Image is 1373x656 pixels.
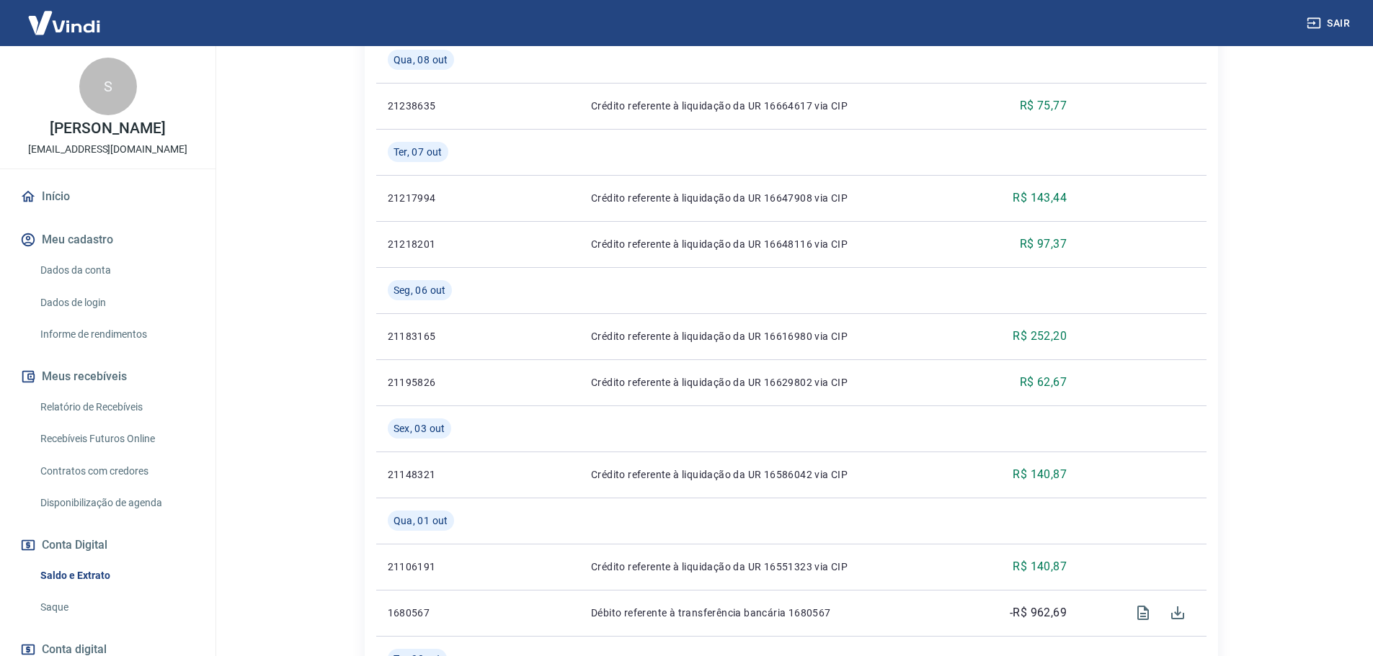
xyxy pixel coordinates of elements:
[1160,596,1195,630] span: Download
[17,181,198,212] a: Início
[1013,466,1067,483] p: R$ 140,87
[50,121,165,136] p: [PERSON_NAME]
[388,606,489,620] p: 1680567
[388,99,489,113] p: 21238635
[591,375,956,390] p: Crédito referente à liquidação da UR 16629802 via CIP
[35,424,198,454] a: Recebíveis Futuros Online
[1020,235,1067,253] p: R$ 97,37
[388,467,489,482] p: 21148321
[388,560,489,574] p: 21106191
[1020,97,1067,114] p: R$ 75,77
[394,53,448,67] span: Qua, 08 out
[394,283,446,297] span: Seg, 06 out
[591,329,956,343] p: Crédito referente à liquidação da UR 16616980 via CIP
[1126,596,1160,630] span: Visualizar
[1013,189,1067,207] p: R$ 143,44
[35,488,198,518] a: Disponibilização de agenda
[17,1,111,45] img: Vindi
[394,513,448,528] span: Qua, 01 out
[35,256,198,285] a: Dados da conta
[591,606,956,620] p: Débito referente à transferência bancária 1680567
[388,237,489,251] p: 21218201
[1304,10,1356,37] button: Sair
[35,593,198,622] a: Saque
[35,288,198,318] a: Dados de login
[17,361,198,392] button: Meus recebíveis
[388,329,489,343] p: 21183165
[28,142,187,157] p: [EMAIL_ADDRESS][DOMAIN_NAME]
[17,529,198,561] button: Conta Digital
[591,467,956,482] p: Crédito referente à liquidação da UR 16586042 via CIP
[394,145,443,159] span: Ter, 07 out
[388,375,489,390] p: 21195826
[388,191,489,205] p: 21217994
[591,99,956,113] p: Crédito referente à liquidação da UR 16664617 via CIP
[591,191,956,205] p: Crédito referente à liquidação da UR 16647908 via CIP
[79,58,137,115] div: S
[35,457,198,486] a: Contratos com credores
[394,421,445,436] span: Sex, 03 out
[35,392,198,422] a: Relatório de Recebíveis
[591,560,956,574] p: Crédito referente à liquidação da UR 16551323 via CIP
[17,224,198,256] button: Meu cadastro
[1013,328,1067,345] p: R$ 252,20
[1010,604,1067,621] p: -R$ 962,69
[591,237,956,251] p: Crédito referente à liquidação da UR 16648116 via CIP
[35,320,198,349] a: Informe de rendimentos
[1020,374,1067,391] p: R$ 62,67
[35,561,198,590] a: Saldo e Extrato
[1013,558,1067,575] p: R$ 140,87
